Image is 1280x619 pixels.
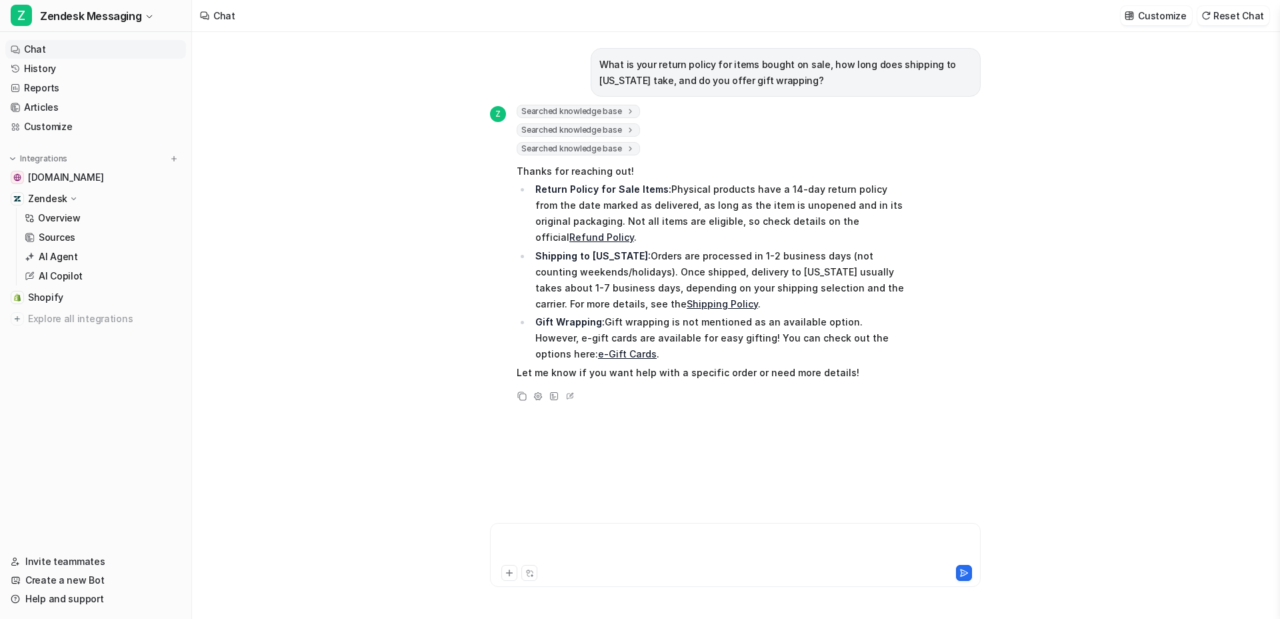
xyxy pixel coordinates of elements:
[19,228,186,247] a: Sources
[11,312,24,326] img: explore all integrations
[517,163,907,179] p: Thanks for reaching out!
[5,288,186,307] a: ShopifyShopify
[19,209,186,227] a: Overview
[28,192,67,205] p: Zendesk
[1197,6,1269,25] button: Reset Chat
[687,298,758,309] a: Shipping Policy
[535,316,605,328] strong: Gift Wrapping:
[535,181,907,245] p: Physical products have a 14-day return policy from the date marked as delivered, as long as the i...
[535,183,671,195] strong: Return Policy for Sale Items:
[5,571,186,590] a: Create a new Bot
[28,291,63,304] span: Shopify
[5,117,186,136] a: Customize
[5,309,186,328] a: Explore all integrations
[11,5,32,26] span: Z
[28,308,181,330] span: Explore all integrations
[535,250,651,261] strong: Shipping to [US_STATE]:
[517,142,640,155] span: Searched knowledge base
[39,269,83,283] p: AI Copilot
[19,267,186,285] a: AI Copilot
[1121,6,1191,25] button: Customize
[5,152,71,165] button: Integrations
[5,590,186,608] a: Help and support
[5,552,186,571] a: Invite teammates
[39,231,75,244] p: Sources
[598,348,657,360] a: e-Gift Cards
[13,293,21,301] img: Shopify
[38,211,81,225] p: Overview
[8,154,17,163] img: expand menu
[5,59,186,78] a: History
[28,171,103,184] span: [DOMAIN_NAME]
[20,153,67,164] p: Integrations
[40,7,141,25] span: Zendesk Messaging
[5,79,186,97] a: Reports
[535,314,907,362] p: Gift wrapping is not mentioned as an available option. However, e-gift cards are available for ea...
[19,247,186,266] a: AI Agent
[490,106,506,122] span: Z
[1201,11,1211,21] img: reset
[169,154,179,163] img: menu_add.svg
[5,40,186,59] a: Chat
[13,195,21,203] img: Zendesk
[39,250,78,263] p: AI Agent
[1125,11,1134,21] img: customize
[517,365,907,381] p: Let me know if you want help with a specific order or need more details!
[599,57,972,89] p: What is your return policy for items bought on sale, how long does shipping to [US_STATE] take, a...
[569,231,634,243] a: Refund Policy
[517,123,640,137] span: Searched knowledge base
[213,9,235,23] div: Chat
[5,98,186,117] a: Articles
[5,168,186,187] a: anurseinthemaking.com[DOMAIN_NAME]
[535,248,907,312] p: Orders are processed in 1-2 business days (not counting weekends/holidays). Once shipped, deliver...
[13,173,21,181] img: anurseinthemaking.com
[517,105,640,118] span: Searched knowledge base
[1138,9,1186,23] p: Customize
